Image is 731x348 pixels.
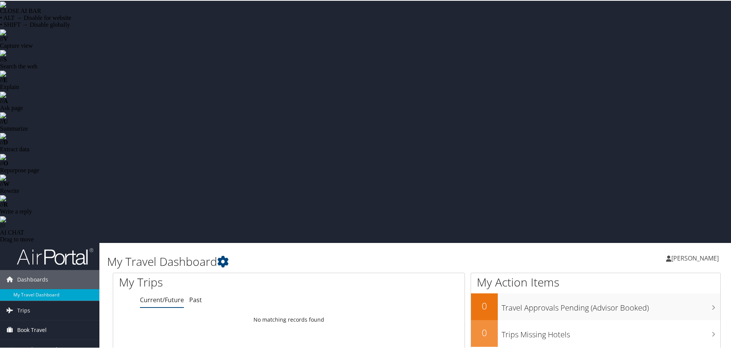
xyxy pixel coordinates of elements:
h2: 0 [471,299,498,312]
h2: 0 [471,325,498,338]
a: 0Travel Approvals Pending (Advisor Booked) [471,293,720,319]
h1: My Action Items [471,274,720,290]
img: airportal-logo.png [17,247,93,265]
a: [PERSON_NAME] [666,246,726,269]
span: Book Travel [17,320,47,339]
a: Past [189,295,202,303]
span: [PERSON_NAME] [671,253,719,262]
h1: My Travel Dashboard [107,253,520,269]
h3: Trips Missing Hotels [502,325,720,339]
span: Trips [17,300,30,319]
td: No matching records found [113,312,465,326]
span: Dashboards [17,269,48,288]
a: Current/Future [140,295,184,303]
h1: My Trips [119,274,312,290]
h3: Travel Approvals Pending (Advisor Booked) [502,298,720,312]
a: 0Trips Missing Hotels [471,319,720,346]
